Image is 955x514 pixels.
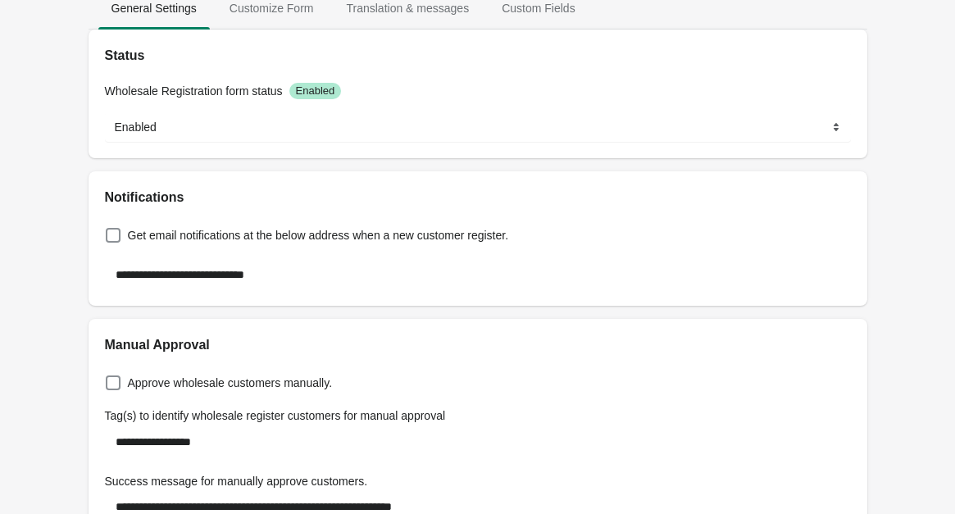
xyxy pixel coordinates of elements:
h2: Notifications [105,188,851,207]
span: Approve wholesale customers manually. [128,375,333,391]
h2: Manual Approval [105,335,851,355]
span: Enabled [296,84,335,98]
span: Wholesale Registration form status [105,84,283,98]
h2: Status [105,46,851,66]
label: Tag(s) to identify wholesale register customers for manual approval [105,407,446,424]
span: Get email notifications at the below address when a new customer register. [128,227,509,243]
label: Success message for manually approve customers. [105,473,368,489]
